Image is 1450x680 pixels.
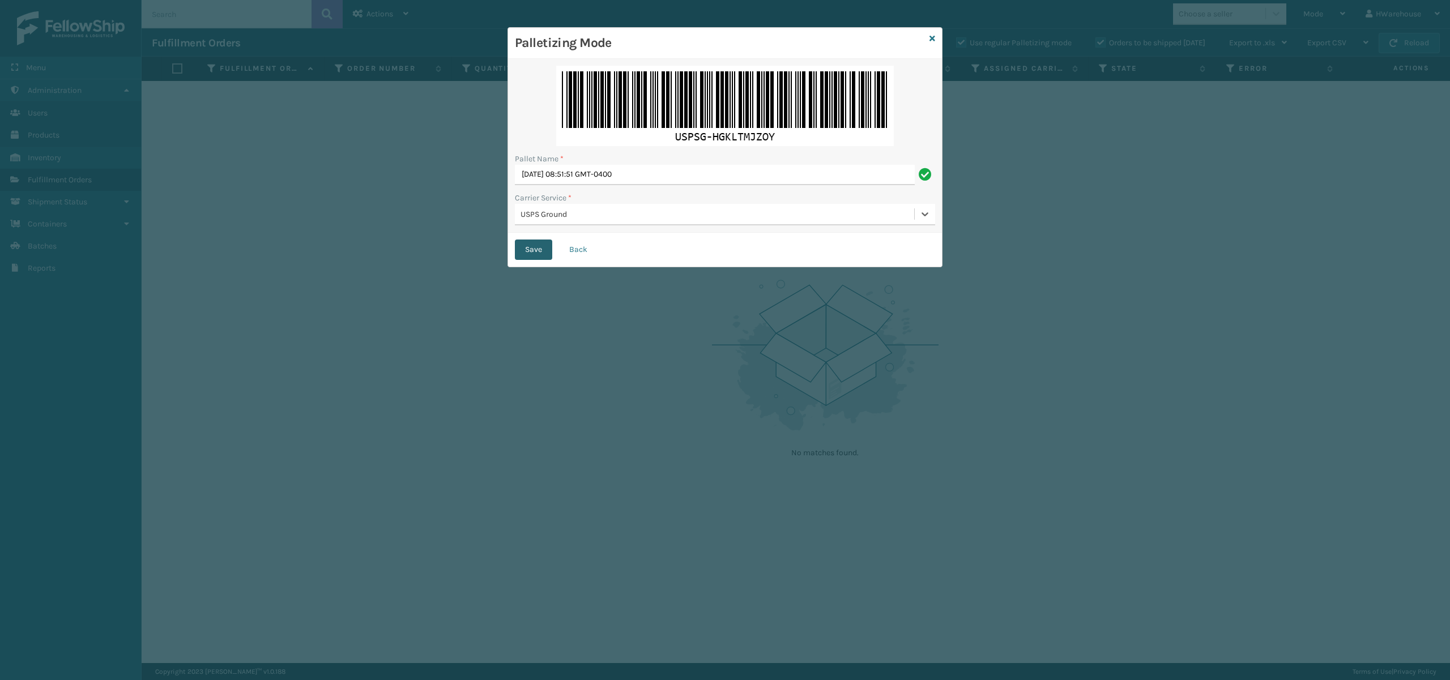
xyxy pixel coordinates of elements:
[559,240,598,260] button: Back
[515,35,925,52] h3: Palletizing Mode
[515,192,572,204] label: Carrier Service
[521,208,915,220] div: USPS Ground
[515,240,552,260] button: Save
[556,66,894,146] img: naP69AAAABklEQVQDAF03L+r84nwPAAAAAElFTkSuQmCC
[515,153,564,165] label: Pallet Name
